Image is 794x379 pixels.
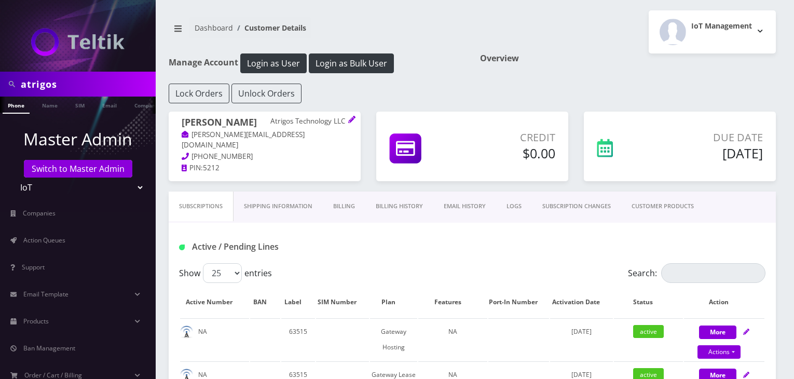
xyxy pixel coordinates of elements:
[418,318,487,360] td: NA
[22,263,45,272] span: Support
[203,163,220,172] span: 5212
[633,325,664,338] span: active
[684,287,764,317] th: Action: activate to sort column ascending
[70,97,90,113] a: SIM
[182,130,305,151] a: [PERSON_NAME][EMAIL_ADDRESS][DOMAIN_NAME]
[465,130,555,145] p: Credit
[480,53,776,63] h1: Overview
[23,236,65,245] span: Action Queues
[628,263,765,283] label: Search:
[97,97,122,113] a: Email
[323,192,365,221] a: Billing
[433,192,496,221] a: EMAIL HISTORY
[532,192,621,221] a: SUBSCRIPTION CHANGES
[270,117,348,126] p: Atrigos Technology LLC
[231,84,302,103] button: Unlock Orders
[180,318,249,360] td: NA
[309,53,394,73] button: Login as Bulk User
[699,326,736,339] button: More
[203,263,242,283] select: Showentries
[37,97,63,113] a: Name
[238,57,309,68] a: Login as User
[21,74,153,94] input: Search in Company
[23,344,75,353] span: Ban Management
[240,53,307,73] button: Login as User
[250,287,280,317] th: BAN: activate to sort column ascending
[31,28,125,56] img: IoT
[488,287,549,317] th: Port-In Number: activate to sort column ascending
[496,192,532,221] a: LOGS
[179,245,185,250] img: Active / Pending Lines
[169,53,464,73] h1: Manage Account
[621,192,704,221] a: CUSTOMER PRODUCTS
[179,263,272,283] label: Show entries
[23,317,49,326] span: Products
[370,287,417,317] th: Plan: activate to sort column ascending
[281,287,315,317] th: Label: activate to sort column ascending
[281,318,315,360] td: 63515
[571,370,592,379] span: [DATE]
[169,192,234,221] a: Subscriptions
[658,130,763,145] p: Due Date
[129,97,164,113] a: Company
[195,23,233,33] a: Dashboard
[169,84,229,103] button: Lock Orders
[191,152,253,161] span: [PHONE_NUMBER]
[233,22,306,33] li: Customer Details
[614,287,683,317] th: Status: activate to sort column ascending
[316,287,369,317] th: SIM Number: activate to sort column ascending
[180,326,193,339] img: default.png
[365,192,433,221] a: Billing History
[169,17,464,47] nav: breadcrumb
[24,160,132,178] a: Switch to Master Admin
[182,163,203,173] a: PIN:
[23,290,69,299] span: Email Template
[571,327,592,336] span: [DATE]
[23,209,56,218] span: Companies
[180,287,249,317] th: Active Number: activate to sort column ascending
[3,97,30,114] a: Phone
[370,318,417,360] td: Gateway Hosting
[697,345,741,359] a: Actions
[234,192,323,221] a: Shipping Information
[465,145,555,161] h5: $0.00
[179,242,364,252] h1: Active / Pending Lines
[550,287,613,317] th: Activation Date: activate to sort column ascending
[309,57,394,68] a: Login as Bulk User
[649,10,776,53] button: IoT Management
[661,263,765,283] input: Search:
[658,145,763,161] h5: [DATE]
[691,22,752,31] h2: IoT Management
[182,117,348,129] h1: [PERSON_NAME]
[418,287,487,317] th: Features: activate to sort column ascending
